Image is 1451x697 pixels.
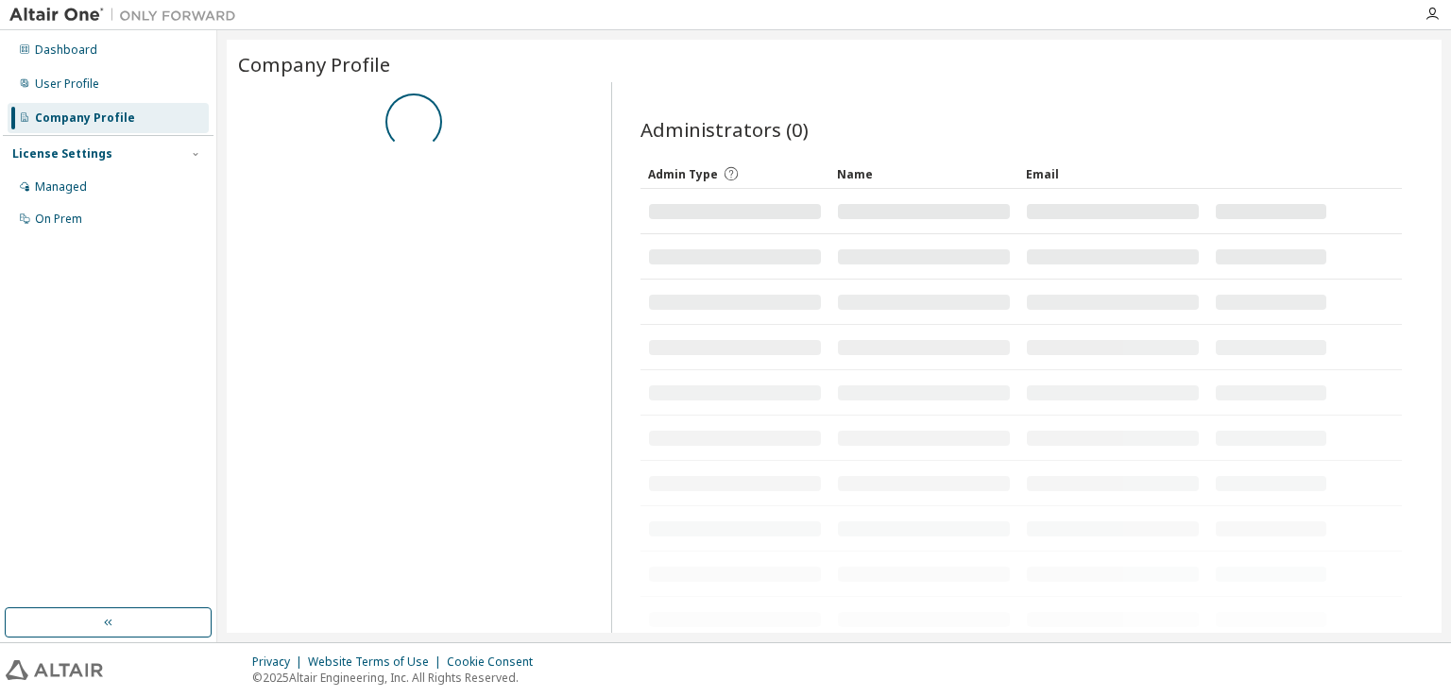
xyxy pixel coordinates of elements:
[9,6,246,25] img: Altair One
[35,110,135,126] div: Company Profile
[6,660,103,680] img: altair_logo.svg
[308,654,447,670] div: Website Terms of Use
[447,654,544,670] div: Cookie Consent
[252,654,308,670] div: Privacy
[252,670,544,686] p: © 2025 Altair Engineering, Inc. All Rights Reserved.
[640,116,809,143] span: Administrators (0)
[238,51,390,77] span: Company Profile
[35,42,97,58] div: Dashboard
[35,179,87,195] div: Managed
[837,159,1011,189] div: Name
[648,166,718,182] span: Admin Type
[12,146,112,161] div: License Settings
[35,212,82,227] div: On Prem
[35,76,99,92] div: User Profile
[1026,159,1200,189] div: Email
